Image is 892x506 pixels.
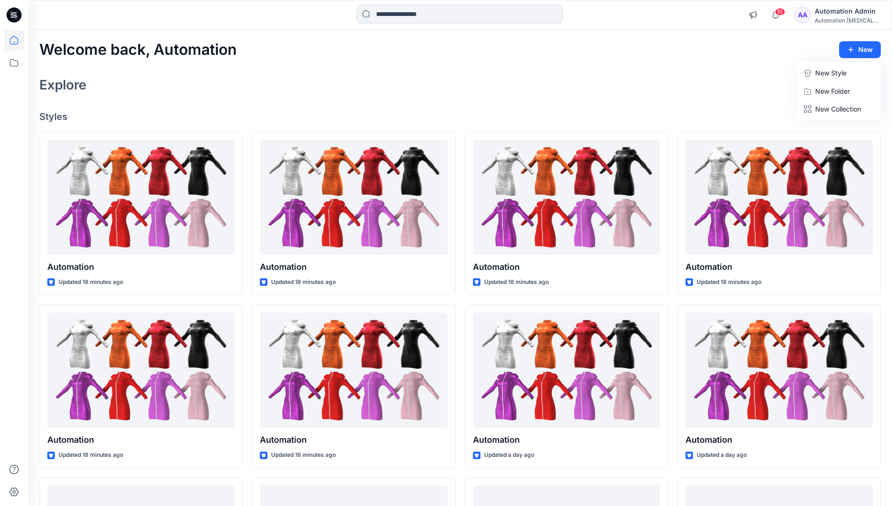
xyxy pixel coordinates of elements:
[473,313,660,428] a: Automation
[697,277,761,287] p: Updated 18 minutes ago
[794,7,811,23] div: AA
[59,450,123,460] p: Updated 18 minutes ago
[686,433,873,446] p: Automation
[47,260,235,274] p: Automation
[39,111,881,122] h4: Styles
[686,140,873,255] a: Automation
[260,433,447,446] p: Automation
[815,86,850,96] p: New Folder
[473,260,660,274] p: Automation
[260,140,447,255] a: Automation
[686,313,873,428] a: Automation
[484,277,549,287] p: Updated 18 minutes ago
[815,17,880,24] div: Automation [MEDICAL_DATA]...
[775,8,785,15] span: 10
[271,277,336,287] p: Updated 18 minutes ago
[47,140,235,255] a: Automation
[815,67,847,79] p: New Style
[47,433,235,446] p: Automation
[815,6,880,17] div: Automation Admin
[260,260,447,274] p: Automation
[47,313,235,428] a: Automation
[839,41,881,58] button: New
[39,77,87,92] h2: Explore
[697,450,747,460] p: Updated a day ago
[815,104,861,115] p: New Collection
[473,433,660,446] p: Automation
[39,41,237,59] h2: Welcome back, Automation
[484,450,534,460] p: Updated a day ago
[798,64,879,82] a: New Style
[59,277,123,287] p: Updated 18 minutes ago
[686,260,873,274] p: Automation
[271,450,336,460] p: Updated 18 minutes ago
[473,140,660,255] a: Automation
[260,313,447,428] a: Automation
